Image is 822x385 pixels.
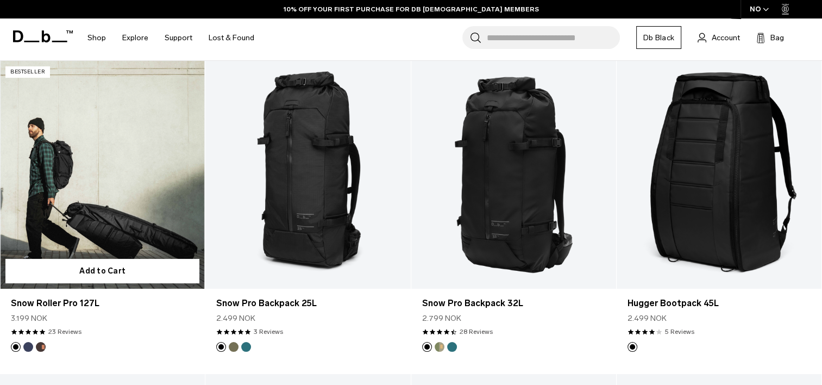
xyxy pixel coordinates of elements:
[422,297,605,310] a: Snow Pro Backpack 32L
[122,18,148,57] a: Explore
[617,61,821,289] a: Hugger Bootpack 45L
[5,66,50,78] p: Bestseller
[770,32,784,44] span: Bag
[5,259,199,283] button: Add to Cart
[628,342,637,352] button: Black Out
[284,4,539,14] a: 10% OFF YOUR FIRST PURCHASE FOR DB [DEMOGRAPHIC_DATA] MEMBERS
[712,32,740,44] span: Account
[411,61,616,289] a: Snow Pro Backpack 32L
[79,18,262,57] nav: Main Navigation
[460,327,493,337] a: 28 reviews
[216,313,255,324] span: 2.499 NOK
[216,342,226,352] button: Black Out
[209,18,254,57] a: Lost & Found
[422,313,461,324] span: 2.799 NOK
[229,342,239,352] button: Mash Green
[756,31,784,44] button: Bag
[422,342,432,352] button: Black Out
[628,313,667,324] span: 2.499 NOK
[205,61,410,289] a: Snow Pro Backpack 25L
[87,18,106,57] a: Shop
[216,297,399,310] a: Snow Pro Backpack 25L
[48,327,81,337] a: 23 reviews
[698,31,740,44] a: Account
[665,327,694,337] a: 5 reviews
[241,342,251,352] button: Midnight Teal
[165,18,192,57] a: Support
[447,342,457,352] button: Midnight Teal
[636,26,681,49] a: Db Black
[11,313,47,324] span: 3.199 NOK
[435,342,444,352] button: Db x Beyond Medals
[36,342,46,352] button: Homegrown with Lu
[11,297,194,310] a: Snow Roller Pro 127L
[628,297,811,310] a: Hugger Bootpack 45L
[11,342,21,352] button: Black Out
[254,327,283,337] a: 3 reviews
[23,342,33,352] button: Blue Hour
